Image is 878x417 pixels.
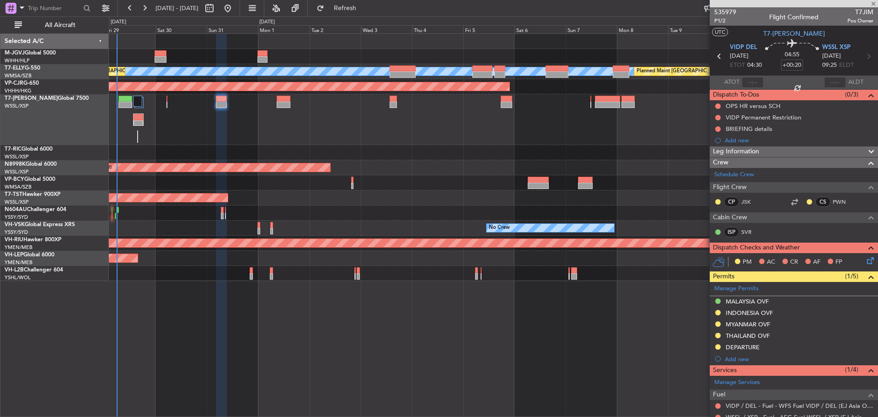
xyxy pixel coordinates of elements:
span: VH-LEP [5,252,23,258]
span: T7-TST [5,192,22,197]
a: SVR [741,228,762,236]
span: VH-RIU [5,237,23,243]
button: Refresh [312,1,367,16]
div: ISP [724,227,739,237]
a: VHHH/HKG [5,87,32,94]
span: Crew [713,157,728,168]
a: YMEN/MEB [5,259,32,266]
a: N604AUChallenger 604 [5,207,66,212]
span: T7-RIC [5,146,21,152]
a: VP-CJRG-650 [5,81,39,86]
a: YSHL/WOL [5,274,31,281]
span: 535979 [714,7,736,17]
div: INDONESIA OVF [726,309,773,317]
a: JSK [741,198,762,206]
span: AF [813,258,820,267]
a: WSSL/XSP [5,103,29,109]
span: CR [790,258,798,267]
span: Pos Owner [847,17,873,25]
span: T7JIM [847,7,873,17]
a: Schedule Crew [714,170,754,179]
span: 04:55 [785,50,799,60]
span: Dispatch Checks and Weather [713,243,800,253]
a: VH-LEPGlobal 6000 [5,252,54,258]
a: M-JGVJGlobal 5000 [5,50,56,56]
div: Tue 9 [668,25,719,33]
span: Fuel [713,390,725,400]
button: UTC [712,28,728,36]
a: VH-L2BChallenger 604 [5,267,63,273]
a: VP-BCYGlobal 5000 [5,177,55,182]
span: All Aircraft [24,22,96,28]
div: Add new [725,136,873,144]
a: YSSY/SYD [5,229,28,236]
span: VH-L2B [5,267,24,273]
a: WMSA/SZB [5,184,32,190]
div: Sun 31 [207,25,258,33]
a: WSSL/XSP [5,153,29,160]
div: Tue 2 [310,25,361,33]
span: WSSL XSP [822,43,851,52]
div: Flight Confirmed [769,12,819,22]
a: T7-RICGlobal 6000 [5,146,53,152]
span: Services [713,365,737,376]
span: VP-CJR [5,81,23,86]
div: OPS HR versus SCH [726,102,781,110]
span: VH-VSK [5,222,25,227]
span: T7-[PERSON_NAME] [5,96,58,101]
div: Sat 30 [155,25,207,33]
div: Thu 4 [412,25,463,33]
div: No Crew [489,221,510,235]
span: 04:30 [747,61,762,70]
div: Fri 29 [104,25,155,33]
div: VIDP Permanent Restriction [726,114,801,121]
div: Wed 3 [361,25,412,33]
div: Planned Maint [GEOGRAPHIC_DATA] ([GEOGRAPHIC_DATA] Intl) [637,65,789,78]
span: Leg Information [713,146,759,157]
span: (1/5) [845,271,858,281]
button: All Aircraft [10,18,99,32]
a: WSSL/XSP [5,168,29,175]
span: N8998K [5,162,26,167]
a: PWN [833,198,853,206]
span: FP [835,258,842,267]
span: T7-[PERSON_NAME] [763,29,825,38]
a: WSSL/XSP [5,199,29,206]
span: (1/4) [845,365,858,374]
div: THAILAND OVF [726,332,770,340]
div: MALAYSIA OVF [726,298,769,305]
a: Manage Services [714,378,760,387]
div: CS [815,197,830,207]
span: AC [767,258,775,267]
span: ETOT [730,61,745,70]
span: [DATE] [730,52,749,61]
a: WIHH/HLP [5,57,30,64]
div: Add new [725,355,873,363]
span: Cabin Crew [713,212,747,223]
div: BRIEFING details [726,125,772,133]
span: P1/2 [714,17,736,25]
div: Mon 8 [617,25,668,33]
span: N604AU [5,207,27,212]
span: ALDT [848,78,863,87]
div: Sat 6 [514,25,566,33]
span: ELDT [839,61,854,70]
a: VH-VSKGlobal Express XRS [5,222,75,227]
input: Trip Number [28,1,80,15]
div: Mon 1 [258,25,309,33]
div: Sun 7 [566,25,617,33]
span: [DATE] - [DATE] [155,4,198,12]
span: ATOT [724,78,739,87]
div: Fri 5 [463,25,514,33]
div: DEPARTURE [726,343,760,351]
span: PM [743,258,752,267]
a: YSSY/SYD [5,214,28,221]
span: T7-ELLY [5,65,25,71]
a: WMSA/SZB [5,72,32,79]
div: CP [724,197,739,207]
span: M-JGVJ [5,50,25,56]
span: Refresh [326,5,364,11]
span: 09:25 [822,61,837,70]
div: MYANMAR OVF [726,320,770,328]
span: Permits [713,271,734,282]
